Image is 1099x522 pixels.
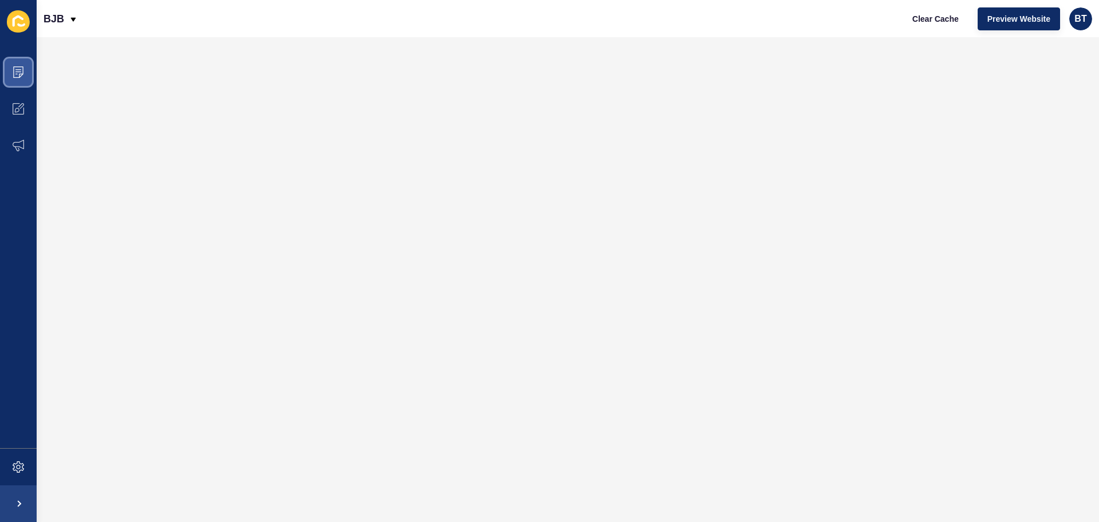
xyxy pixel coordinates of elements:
span: Clear Cache [912,13,959,25]
button: Preview Website [978,7,1060,30]
span: BT [1074,13,1086,25]
button: Clear Cache [903,7,968,30]
p: BJB [44,5,64,33]
span: Preview Website [987,13,1050,25]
